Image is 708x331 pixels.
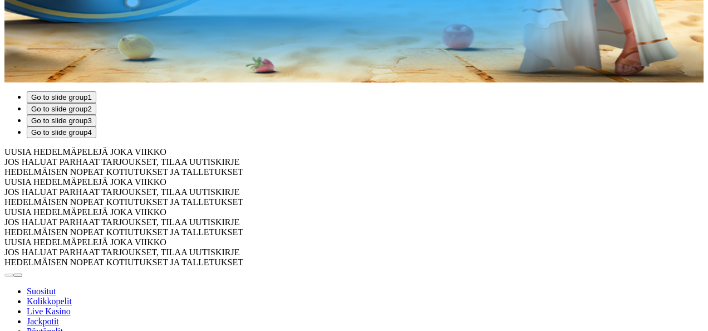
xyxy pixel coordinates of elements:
span: JOS HALUAT PARHAAT TARJOUKSET, TILAA UUTISKIRJE [4,217,239,227]
span: Go to slide group 4 [31,128,92,137]
span: JOS HALUAT PARHAAT TARJOUKSET, TILAA UUTISKIRJE [4,157,239,167]
span: UUSIA HEDELMÄPELEJÄ JOKA VIIKKO [4,147,166,157]
button: next slide [13,274,22,277]
button: Go to slide group3 [27,115,96,126]
span: HEDELMÄISEN NOPEAT KOTIUTUKSET JA TALLETUKSET [4,257,243,267]
span: JOS HALUAT PARHAAT TARJOUKSET, TILAA UUTISKIRJE [4,247,239,257]
a: Suositut [27,286,56,296]
span: UUSIA HEDELMÄPELEJÄ JOKA VIIKKO [4,207,166,217]
span: HEDELMÄISEN NOPEAT KOTIUTUKSET JA TALLETUKSET [4,197,243,207]
span: JOS HALUAT PARHAAT TARJOUKSET, TILAA UUTISKIRJE [4,187,239,197]
button: Go to slide group2 [27,103,96,115]
button: prev slide [4,274,13,277]
span: Go to slide group 1 [31,93,92,101]
span: HEDELMÄISEN NOPEAT KOTIUTUKSET JA TALLETUKSET [4,227,243,237]
span: UUSIA HEDELMÄPELEJÄ JOKA VIIKKO [4,177,166,187]
a: Jackpotit [27,317,59,326]
button: Go to slide group1 [27,91,96,103]
span: HEDELMÄISEN NOPEAT KOTIUTUKSET JA TALLETUKSET [4,167,243,177]
a: Live Kasino [27,306,71,316]
span: Go to slide group 2 [31,105,92,113]
span: Go to slide group 3 [31,116,92,125]
button: Go to slide group4 [27,126,96,138]
span: UUSIA HEDELMÄPELEJÄ JOKA VIIKKO [4,237,166,247]
a: Kolikkopelit [27,296,72,306]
